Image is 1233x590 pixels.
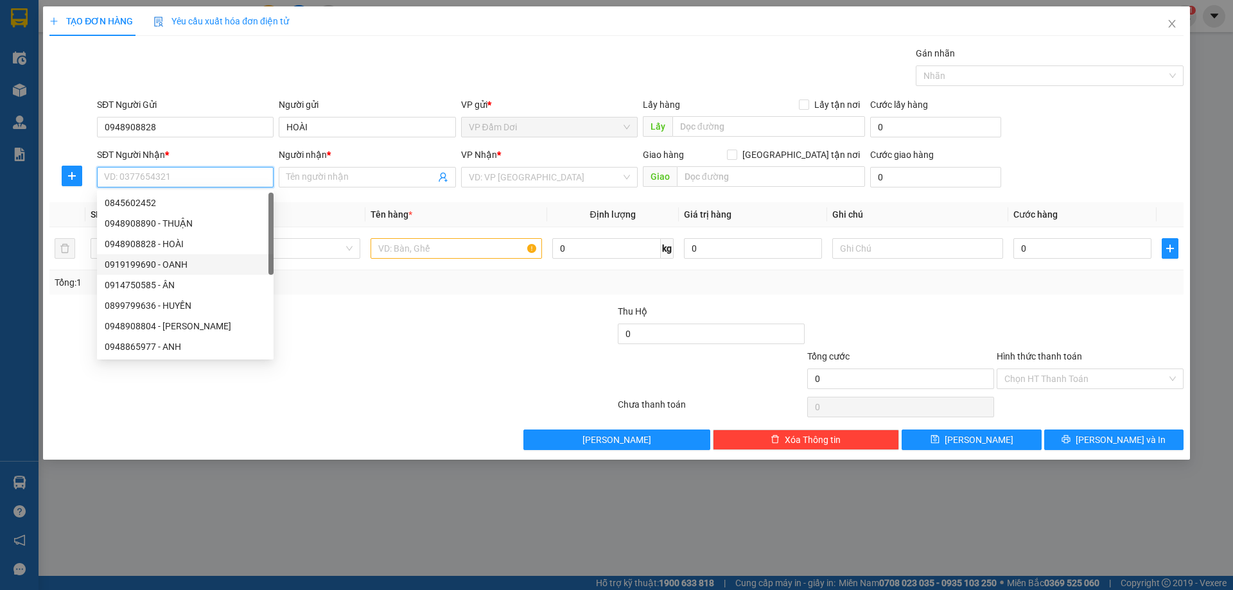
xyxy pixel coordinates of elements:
[279,148,455,162] div: Người nhận
[582,433,651,447] span: [PERSON_NAME]
[62,166,82,186] button: plus
[74,47,84,57] span: phone
[105,216,266,230] div: 0948908890 - THUẬN
[438,172,448,182] span: user-add
[1162,238,1178,259] button: plus
[997,351,1082,361] label: Hình thức thanh toán
[672,116,865,137] input: Dọc đường
[1013,209,1058,220] span: Cước hàng
[684,238,822,259] input: 0
[661,238,674,259] span: kg
[74,31,84,41] span: environment
[870,100,928,110] label: Cước lấy hàng
[55,238,75,259] button: delete
[105,237,266,251] div: 0948908828 - HOÀI
[97,336,274,357] div: 0948865977 - ANH
[279,98,455,112] div: Người gửi
[870,117,1001,137] input: Cước lấy hàng
[461,150,497,160] span: VP Nhận
[371,209,412,220] span: Tên hàng
[916,48,955,58] label: Gán nhãn
[618,306,647,317] span: Thu Hộ
[62,171,82,181] span: plus
[97,254,274,275] div: 0919199690 - OANH
[74,8,182,24] b: [PERSON_NAME]
[870,150,934,160] label: Cước giao hàng
[684,209,731,220] span: Giá trị hàng
[1044,429,1184,450] button: printer[PERSON_NAME] và In
[97,98,274,112] div: SĐT Người Gửi
[737,148,865,162] span: [GEOGRAPHIC_DATA] tận nơi
[97,295,274,316] div: 0899799636 - HUYỀN
[105,196,266,210] div: 0845602452
[771,435,780,445] span: delete
[97,234,274,254] div: 0948908828 - HOÀI
[785,433,841,447] span: Xóa Thông tin
[49,17,58,26] span: plus
[49,16,133,26] span: TẠO ĐƠN HÀNG
[713,429,900,450] button: deleteXóa Thông tin
[870,167,1001,187] input: Cước giao hàng
[97,275,274,295] div: 0914750585 - ÂN
[153,17,164,27] img: icon
[1076,433,1166,447] span: [PERSON_NAME] và In
[97,193,274,213] div: 0845602452
[677,166,865,187] input: Dọc đường
[105,340,266,354] div: 0948865977 - ANH
[105,257,266,272] div: 0919199690 - OANH
[6,80,144,101] b: GỬI : VP Đầm Dơi
[643,166,677,187] span: Giao
[590,209,636,220] span: Định lượng
[55,275,476,290] div: Tổng: 1
[105,319,266,333] div: 0948908804 - [PERSON_NAME]
[827,202,1008,227] th: Ghi chú
[105,299,266,313] div: 0899799636 - HUYỀN
[6,28,245,44] li: 85 [PERSON_NAME]
[197,239,353,258] span: Khác
[643,116,672,137] span: Lấy
[97,213,274,234] div: 0948908890 - THUẬN
[1167,19,1177,29] span: close
[945,433,1013,447] span: [PERSON_NAME]
[1154,6,1190,42] button: Close
[643,100,680,110] span: Lấy hàng
[371,238,541,259] input: VD: Bàn, Ghế
[105,278,266,292] div: 0914750585 - ÂN
[902,429,1041,450] button: save[PERSON_NAME]
[469,117,630,137] span: VP Đầm Dơi
[97,148,274,162] div: SĐT Người Nhận
[153,16,289,26] span: Yêu cầu xuất hóa đơn điện tử
[97,316,274,336] div: 0948908804 - TẤN
[643,150,684,160] span: Giao hàng
[523,429,710,450] button: [PERSON_NAME]
[807,351,850,361] span: Tổng cước
[616,397,806,420] div: Chưa thanh toán
[832,238,1003,259] input: Ghi Chú
[6,44,245,60] li: 02839.63.63.63
[809,98,865,112] span: Lấy tận nơi
[461,98,638,112] div: VP gửi
[91,209,101,220] span: SL
[931,435,940,445] span: save
[1062,435,1071,445] span: printer
[1162,243,1178,254] span: plus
